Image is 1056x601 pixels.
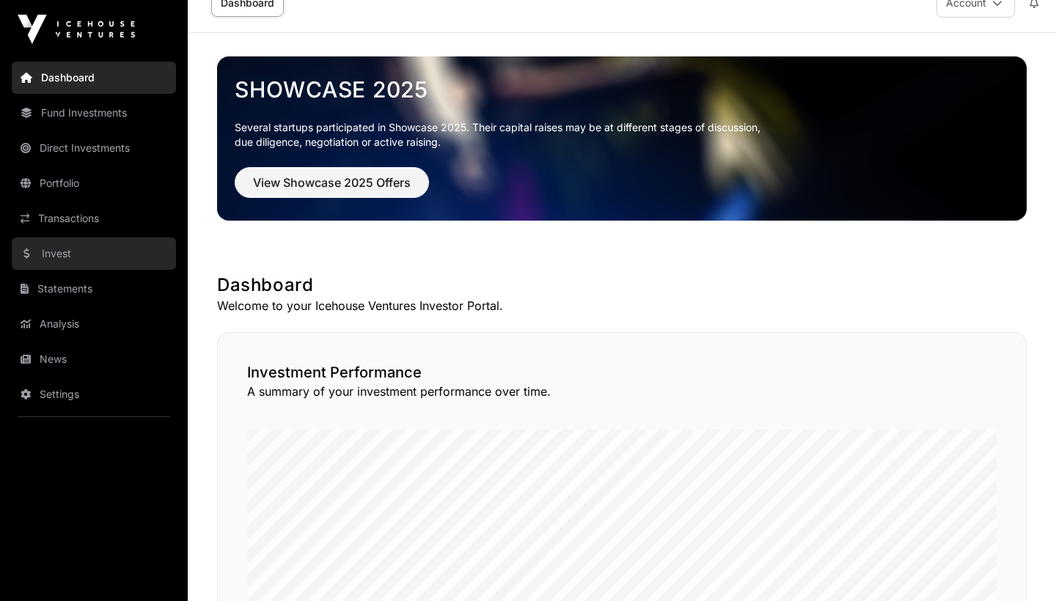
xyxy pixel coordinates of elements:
img: Icehouse Ventures Logo [18,15,135,44]
a: News [12,343,176,375]
img: Showcase 2025 [217,56,1027,221]
a: Fund Investments [12,97,176,129]
p: A summary of your investment performance over time. [247,383,997,400]
a: Showcase 2025 [235,76,1009,103]
iframe: Chat Widget [983,531,1056,601]
a: Portfolio [12,167,176,199]
a: View Showcase 2025 Offers [235,182,429,196]
p: Welcome to your Icehouse Ventures Investor Portal. [217,297,1027,314]
a: Analysis [12,308,176,340]
p: Several startups participated in Showcase 2025. Their capital raises may be at different stages o... [235,120,1009,150]
span: View Showcase 2025 Offers [253,174,411,191]
a: Dashboard [12,62,176,94]
a: Transactions [12,202,176,235]
a: Invest [12,237,176,270]
h1: Dashboard [217,273,1027,297]
a: Direct Investments [12,132,176,164]
button: View Showcase 2025 Offers [235,167,429,198]
a: Statements [12,273,176,305]
a: Settings [12,378,176,410]
h2: Investment Performance [247,362,997,383]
